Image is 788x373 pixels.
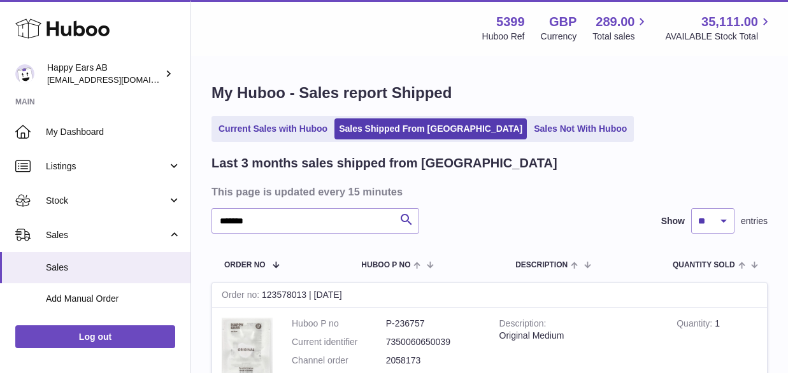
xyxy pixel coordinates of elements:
span: My Dashboard [46,126,181,138]
span: Listings [46,160,168,172]
a: Current Sales with Huboo [214,118,332,139]
span: Total sales [592,31,649,43]
dt: Huboo P no [292,318,386,330]
div: 123578013 | [DATE] [212,283,767,308]
span: 35,111.00 [701,13,758,31]
label: Show [661,215,685,227]
span: AVAILABLE Stock Total [665,31,773,43]
div: Huboo Ref [482,31,525,43]
span: Quantity Sold [673,261,735,269]
dd: 7350060650039 [386,336,480,348]
span: entries [741,215,768,227]
strong: Description [499,318,547,332]
span: Huboo P no [361,261,410,269]
span: [EMAIL_ADDRESS][DOMAIN_NAME] [47,74,187,85]
h3: This page is updated every 15 minutes [211,185,764,199]
strong: GBP [549,13,577,31]
div: Original Medium [499,330,658,342]
a: Sales Not With Huboo [529,118,631,139]
img: 3pl@happyearsearplugs.com [15,64,34,83]
span: 289.00 [596,13,634,31]
div: Currency [541,31,577,43]
span: Description [515,261,568,269]
dd: 2058173 [386,355,480,367]
div: Happy Ears AB [47,62,162,86]
h1: My Huboo - Sales report Shipped [211,83,768,103]
span: Add Manual Order [46,293,181,305]
a: Sales Shipped From [GEOGRAPHIC_DATA] [334,118,527,139]
strong: 5399 [496,13,525,31]
dt: Channel order [292,355,386,367]
a: 35,111.00 AVAILABLE Stock Total [665,13,773,43]
a: Log out [15,325,175,348]
h2: Last 3 months sales shipped from [GEOGRAPHIC_DATA] [211,155,557,172]
strong: Quantity [677,318,715,332]
dd: P-236757 [386,318,480,330]
span: Stock [46,195,168,207]
span: Sales [46,229,168,241]
dt: Current identifier [292,336,386,348]
strong: Order no [222,290,262,303]
span: Order No [224,261,266,269]
span: Sales [46,262,181,274]
a: 289.00 Total sales [592,13,649,43]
